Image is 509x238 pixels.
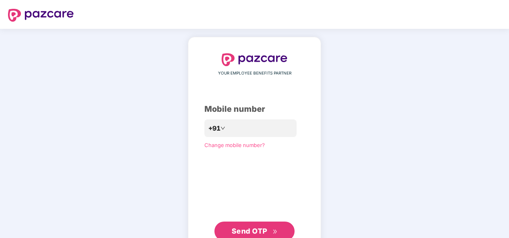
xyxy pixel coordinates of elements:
img: logo [222,53,287,66]
img: logo [8,9,74,22]
span: Send OTP [232,227,267,235]
a: Change mobile number? [204,142,265,148]
span: YOUR EMPLOYEE BENEFITS PARTNER [218,70,291,77]
span: double-right [273,229,278,234]
span: down [220,126,225,131]
div: Mobile number [204,103,305,115]
span: +91 [208,123,220,133]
